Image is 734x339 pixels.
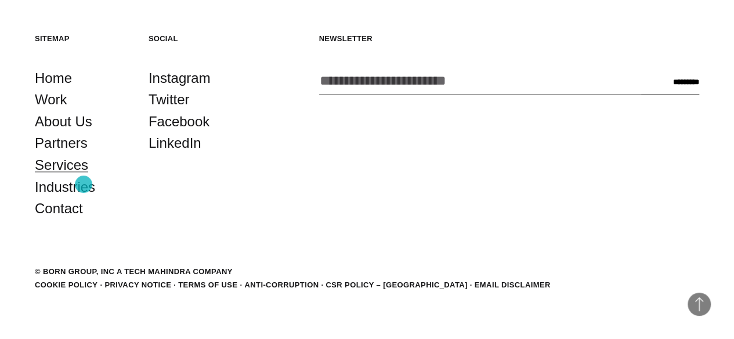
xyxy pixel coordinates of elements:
[319,34,699,43] h5: Newsletter
[244,280,319,289] a: Anti-Corruption
[475,280,551,289] a: Email Disclaimer
[149,67,211,89] a: Instagram
[688,293,711,316] button: Back to Top
[35,266,233,278] div: © BORN GROUP, INC A Tech Mahindra Company
[149,34,245,43] h5: Social
[178,280,237,289] a: Terms of Use
[35,280,97,289] a: Cookie Policy
[149,89,190,111] a: Twitter
[149,111,209,133] a: Facebook
[326,280,467,289] a: CSR POLICY – [GEOGRAPHIC_DATA]
[35,89,67,111] a: Work
[35,198,83,220] a: Contact
[35,132,88,154] a: Partners
[35,154,88,176] a: Services
[35,111,92,133] a: About Us
[104,280,171,289] a: Privacy Notice
[149,132,201,154] a: LinkedIn
[35,34,131,43] h5: Sitemap
[35,67,72,89] a: Home
[35,176,95,198] a: Industries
